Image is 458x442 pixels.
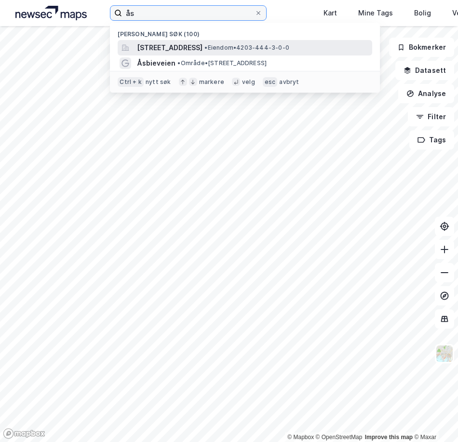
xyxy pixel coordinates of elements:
[110,23,380,40] div: [PERSON_NAME] søk (100)
[263,77,278,87] div: esc
[122,6,255,20] input: Søk på adresse, matrikkel, gårdeiere, leietakere eller personer
[414,7,431,19] div: Bolig
[177,59,180,67] span: •
[316,434,363,441] a: OpenStreetMap
[199,78,224,86] div: markere
[15,6,87,20] img: logo.a4113a55bc3d86da70a041830d287a7e.svg
[398,84,454,103] button: Analyse
[395,61,454,80] button: Datasett
[323,7,337,19] div: Kart
[358,7,393,19] div: Mine Tags
[3,428,45,439] a: Mapbox homepage
[408,107,454,126] button: Filter
[204,44,207,51] span: •
[137,57,175,69] span: Åsbieveien
[410,396,458,442] iframe: Chat Widget
[365,434,413,441] a: Improve this map
[409,130,454,150] button: Tags
[118,77,144,87] div: Ctrl + k
[279,78,299,86] div: avbryt
[137,42,202,54] span: [STREET_ADDRESS]
[389,38,454,57] button: Bokmerker
[204,44,289,52] span: Eiendom • 4203-444-3-0-0
[242,78,255,86] div: velg
[435,345,454,363] img: Z
[177,59,267,67] span: Område • [STREET_ADDRESS]
[287,434,314,441] a: Mapbox
[146,78,171,86] div: nytt søk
